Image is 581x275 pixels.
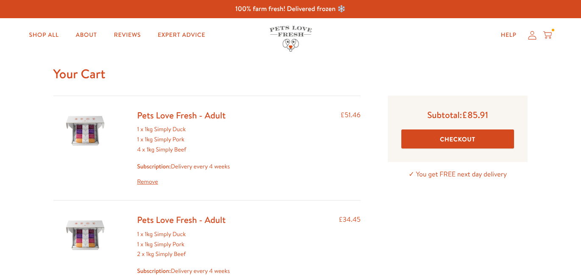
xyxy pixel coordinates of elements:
[137,109,226,121] a: Pets Love Fresh - Adult
[137,162,230,187] div: Delivery every 4 weeks
[341,110,361,187] div: £51.46
[137,162,171,170] strong: Subscription:
[137,177,230,187] a: Remove
[401,129,514,148] button: Checkout
[107,27,147,44] a: Reviews
[69,27,104,44] a: About
[401,109,514,121] p: Subtotal:
[151,27,212,44] a: Expert Advice
[494,27,523,44] a: Help
[462,109,488,121] span: £85.91
[388,169,528,180] p: ✓ You get FREE next day delivery
[270,26,312,52] img: Pets Love Fresh
[137,267,171,275] strong: Subscription:
[53,66,528,82] h1: Your Cart
[137,124,230,187] div: 1 x 1kg Simply Duck 1 x 1kg Simply Pork 4 x 1kg Simply Beef
[22,27,66,44] a: Shop All
[137,214,226,226] a: Pets Love Fresh - Adult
